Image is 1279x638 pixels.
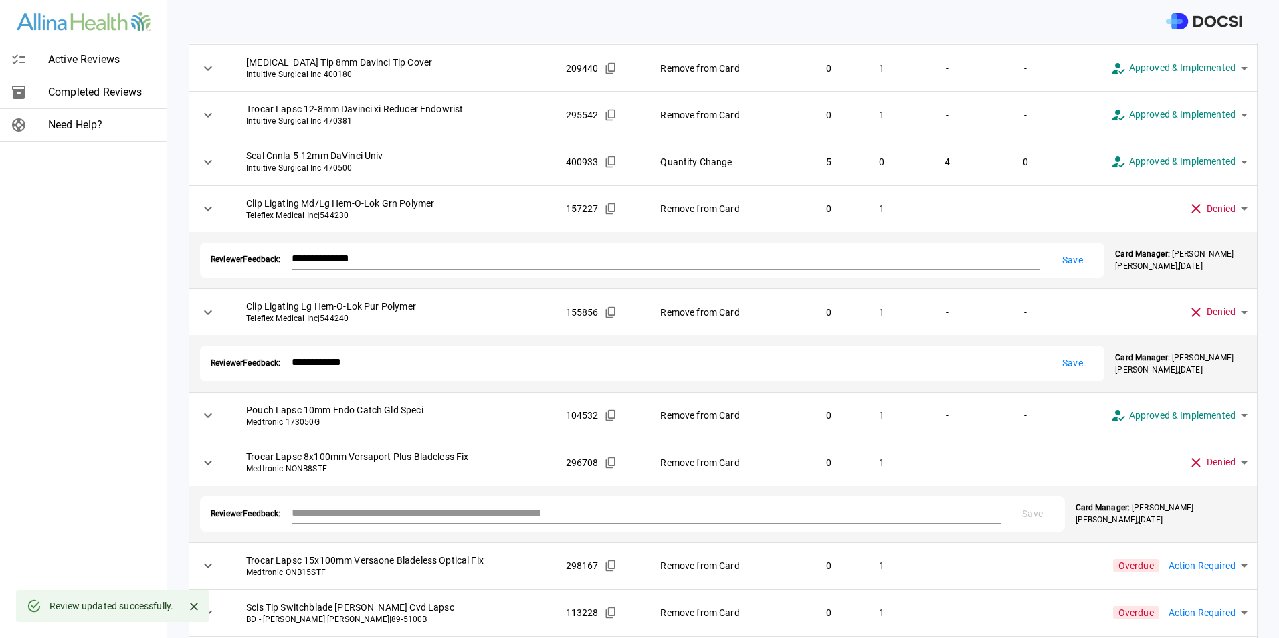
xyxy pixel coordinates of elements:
[907,392,987,439] td: -
[1113,606,1159,619] span: Overdue
[601,58,621,78] button: Copied!
[907,92,987,138] td: -
[802,92,856,138] td: 0
[246,450,544,463] span: Trocar Lapsc 8x100mm Versaport Plus Bladeless Fix
[1179,443,1257,482] div: Denied
[246,417,544,428] span: Medtronic | 173050G
[17,12,151,31] img: Site Logo
[1129,60,1236,76] span: Approved & Implemented
[907,138,987,185] td: 4
[246,614,544,625] span: BD - [PERSON_NAME] [PERSON_NAME] | 89-5100B
[566,108,599,122] span: 295542
[566,306,599,319] span: 155856
[246,463,544,475] span: Medtronic | NONB8STF
[246,313,544,324] span: Teleflex Medical Inc | 544240
[987,289,1064,336] td: -
[856,542,907,589] td: 1
[650,439,802,486] td: Remove from Card
[1179,190,1257,228] div: Denied
[566,409,599,422] span: 104532
[601,453,621,473] button: Copied!
[650,589,802,636] td: Remove from Card
[856,289,907,336] td: 1
[1051,248,1094,273] button: Save
[802,289,856,336] td: 0
[650,289,802,336] td: Remove from Card
[246,56,544,69] span: [MEDICAL_DATA] Tip 8mm Davinci Tip Cover
[1207,201,1236,217] span: Denied
[987,92,1064,138] td: -
[1129,107,1236,122] span: Approved & Implemented
[1207,304,1236,320] span: Denied
[856,185,907,232] td: 1
[802,589,856,636] td: 0
[907,542,987,589] td: -
[48,51,156,68] span: Active Reviews
[1115,249,1169,259] strong: Card Manager:
[987,185,1064,232] td: -
[566,559,599,572] span: 298167
[802,439,856,486] td: 0
[650,542,802,589] td: Remove from Card
[1159,547,1257,584] div: Action Required
[246,210,544,221] span: Teleflex Medical Inc | 544230
[1166,13,1242,30] img: DOCSI Logo
[987,542,1064,589] td: -
[1207,455,1236,470] span: Denied
[48,117,156,133] span: Need Help?
[50,594,173,618] div: Review updated successfully.
[566,202,599,215] span: 157227
[566,62,599,75] span: 209440
[650,45,802,92] td: Remove from Card
[987,439,1064,486] td: -
[856,439,907,486] td: 1
[1101,397,1257,435] div: Approved & Implemented
[1159,594,1257,631] div: Action Required
[1076,503,1130,512] strong: Card Manager:
[1179,293,1257,331] div: Denied
[566,155,599,169] span: 400933
[1113,559,1159,572] span: Overdue
[48,84,156,100] span: Completed Reviews
[246,69,544,80] span: Intuitive Surgical Inc | 400180
[1169,558,1236,574] span: Action Required
[1101,142,1257,181] div: Approved & Implemented
[987,589,1064,636] td: -
[601,556,621,576] button: Copied!
[1115,352,1246,376] p: [PERSON_NAME] [PERSON_NAME] , [DATE]
[601,603,621,623] button: Copied!
[1101,96,1257,134] div: Approved & Implemented
[601,105,621,125] button: Copied!
[802,542,856,589] td: 0
[211,508,281,520] span: Reviewer Feedback:
[802,392,856,439] td: 0
[907,589,987,636] td: -
[246,163,544,174] span: Intuitive Surgical Inc | 470500
[907,289,987,336] td: -
[1101,49,1257,87] div: Approved & Implemented
[650,392,802,439] td: Remove from Card
[246,149,544,163] span: Seal Cnnla 5-12mm DaVinci Univ
[650,185,802,232] td: Remove from Card
[211,358,281,369] span: Reviewer Feedback:
[650,92,802,138] td: Remove from Card
[601,302,621,322] button: Copied!
[1115,248,1246,272] p: [PERSON_NAME] [PERSON_NAME] , [DATE]
[184,597,204,617] button: Close
[601,152,621,172] button: Copied!
[802,45,856,92] td: 0
[856,92,907,138] td: 1
[856,138,907,185] td: 0
[246,116,544,127] span: Intuitive Surgical Inc | 470381
[802,138,856,185] td: 5
[246,300,544,313] span: Clip Ligating Lg Hem-O-Lok Pur Polymer
[802,185,856,232] td: 0
[650,138,802,185] td: Quantity Change
[1076,502,1246,526] p: [PERSON_NAME] [PERSON_NAME] , [DATE]
[1129,408,1236,423] span: Approved & Implemented
[1051,351,1094,376] button: Save
[246,554,544,567] span: Trocar Lapsc 15x100mm Versaone Bladeless Optical Fix
[601,405,621,425] button: Copied!
[856,589,907,636] td: 1
[1169,605,1236,621] span: Action Required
